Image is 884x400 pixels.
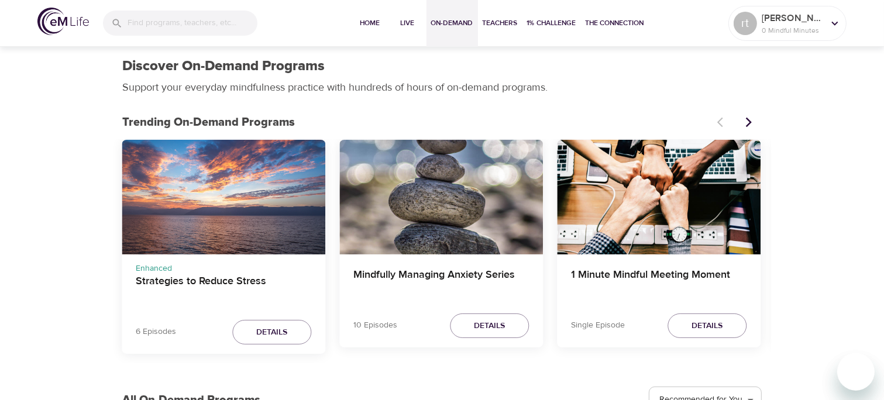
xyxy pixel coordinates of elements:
div: rt [734,12,757,35]
span: Details [474,319,505,333]
p: 6 Episodes [136,326,176,338]
span: The Connection [586,17,644,29]
h4: Strategies to Reduce Stress [136,275,311,303]
p: Trending On-Demand Programs [123,113,710,131]
span: Teachers [483,17,518,29]
p: Support your everyday mindfulness practice with hundreds of hours of on-demand programs. [123,80,562,95]
span: 1% Challenge [527,17,576,29]
button: 1 Minute Mindful Meeting Moment [557,140,761,254]
button: Next items [736,109,762,135]
button: Details [232,320,311,345]
button: Strategies to Reduce Stress [122,140,325,254]
span: Enhanced [136,263,172,274]
h4: 1 Minute Mindful Meeting Moment [571,268,747,296]
iframe: Button to launch messaging window [837,353,875,391]
span: Live [394,17,422,29]
input: Find programs, teachers, etc... [128,11,257,36]
p: 0 Mindful Minutes [762,25,824,36]
h1: Discover On-Demand Programs [123,58,325,75]
p: [PERSON_NAME] [762,11,824,25]
button: Details [668,313,747,339]
span: On-Demand [431,17,473,29]
span: Details [256,325,287,340]
span: Home [356,17,384,29]
span: Details [692,319,723,333]
p: 10 Episodes [353,319,397,332]
h4: Mindfully Managing Anxiety Series [353,268,529,296]
button: Details [450,313,529,339]
p: Single Episode [571,319,625,332]
img: logo [37,8,89,35]
button: Mindfully Managing Anxiety Series [339,140,543,254]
